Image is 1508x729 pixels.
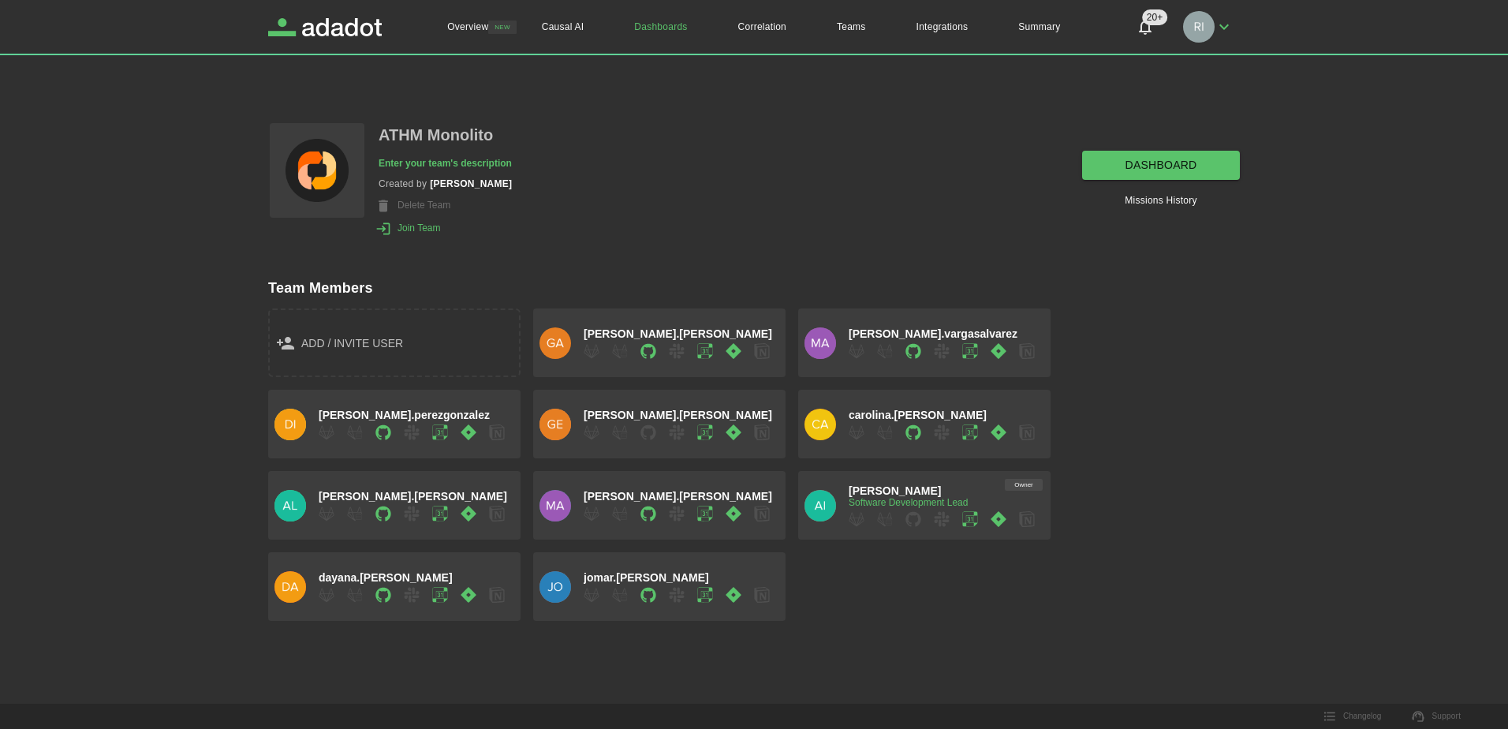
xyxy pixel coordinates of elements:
span: add / invite user [301,334,403,353]
button: OwnerAiran Chacón[PERSON_NAME]Software Development Lead [798,471,1051,540]
h3: [PERSON_NAME] [430,178,512,191]
button: Notifications [1126,8,1164,46]
span: [PERSON_NAME].perezgonzalez [319,409,490,421]
img: Profile [286,139,349,202]
div: Only Team Owners can perform this action [379,197,512,214]
span: jomar.[PERSON_NAME] [584,571,709,584]
img: Airan Chacón [804,490,836,522]
img: gabriel.pagan [539,327,571,359]
button: dayana.matamorosdayana.[PERSON_NAME] [268,552,521,621]
img: alejandro.alberini [274,490,306,522]
a: Missions History [1125,193,1196,208]
span: [PERSON_NAME].[PERSON_NAME] [319,490,507,503]
h2: Team Members [268,280,1240,297]
img: dayana.matamoros [274,571,306,603]
button: diana.perezgonzalez[PERSON_NAME].perezgonzalez [268,390,521,458]
button: georgina.santamaria[PERSON_NAME].[PERSON_NAME] [533,390,786,458]
button: carolina.granadoscarolina.[PERSON_NAME] [798,390,1051,458]
span: [PERSON_NAME].[PERSON_NAME] [584,409,772,421]
img: mauricio.vargasalvarez [804,327,836,359]
button: ATHM Monolito [379,121,493,149]
span: 20+ [1142,9,1167,25]
button: Enter your team's description [379,155,512,172]
img: jomar.ortiz [539,571,571,603]
img: marianela.lobo [539,490,571,522]
button: gabriel.pagan[PERSON_NAME].[PERSON_NAME] [533,308,786,377]
span: [PERSON_NAME].[PERSON_NAME] [584,490,772,503]
button: mauricio.vargasalvarez[PERSON_NAME].vargasalvarez [798,308,1051,377]
button: Richard Rodriguez [1177,6,1240,47]
a: Support [1403,705,1470,728]
span: Software Development Lead [849,497,968,508]
a: dashboard [1082,151,1240,180]
span: Created by [379,178,427,191]
span: [PERSON_NAME] [849,484,941,497]
span: carolina.[PERSON_NAME] [849,409,987,421]
div: Owner [1005,479,1043,491]
button: jomar.ortizjomar.[PERSON_NAME] [533,552,786,621]
img: Richard Rodriguez [1183,11,1215,43]
span: [PERSON_NAME].[PERSON_NAME] [584,327,772,340]
img: georgina.santamaria [539,409,571,440]
button: Join Team [379,220,440,237]
span: [PERSON_NAME].vargasalvarez [849,327,1017,340]
button: Changelog [1315,705,1390,728]
button: alejandro.alberini[PERSON_NAME].[PERSON_NAME] [268,471,521,540]
img: carolina.granados [804,409,836,440]
button: marianela.lobo[PERSON_NAME].[PERSON_NAME] [533,471,786,540]
span: dayana.[PERSON_NAME] [319,571,453,584]
a: Adadot Homepage [268,18,382,36]
button: add / invite user [268,308,521,377]
img: diana.perezgonzalez [274,409,306,440]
